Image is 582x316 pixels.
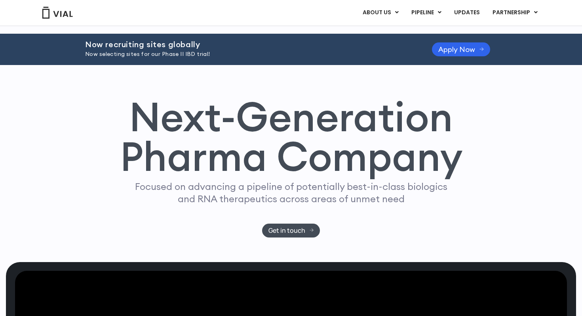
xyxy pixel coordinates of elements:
[268,228,305,234] span: Get in touch
[85,50,412,59] p: Now selecting sites for our Phase II IBD trial!
[42,7,73,19] img: Vial Logo
[432,42,490,56] a: Apply Now
[120,97,462,177] h1: Next-Generation Pharma Company
[356,6,405,19] a: ABOUT USMenu Toggle
[262,224,320,237] a: Get in touch
[131,180,451,205] p: Focused on advancing a pipeline of potentially best-in-class biologics and RNA therapeutics acros...
[448,6,486,19] a: UPDATES
[486,6,544,19] a: PARTNERSHIPMenu Toggle
[85,40,412,49] h2: Now recruiting sites globally
[405,6,447,19] a: PIPELINEMenu Toggle
[438,46,475,52] span: Apply Now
